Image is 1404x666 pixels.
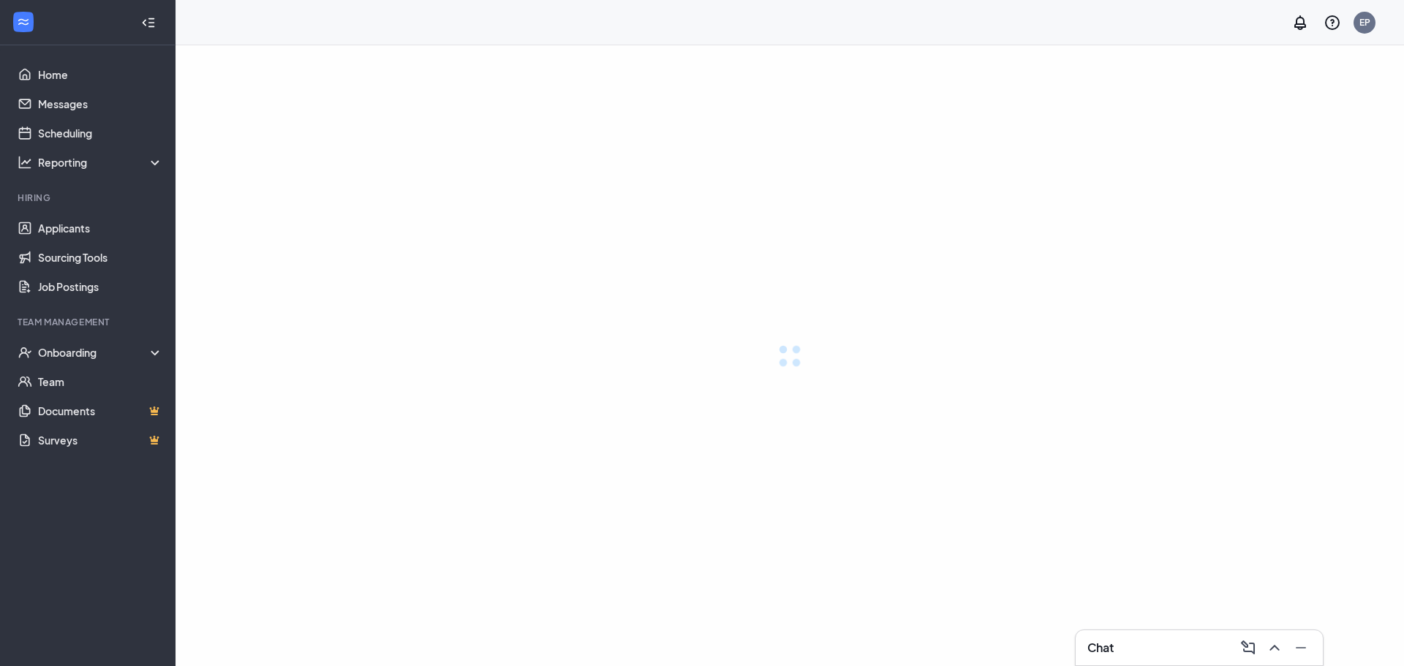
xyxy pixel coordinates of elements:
[18,155,32,170] svg: Analysis
[38,243,163,272] a: Sourcing Tools
[16,15,31,29] svg: WorkstreamLogo
[38,345,164,360] div: Onboarding
[1292,639,1310,656] svg: Minimize
[1087,640,1114,656] h3: Chat
[1239,639,1257,656] svg: ComposeMessage
[141,15,156,30] svg: Collapse
[18,345,32,360] svg: UserCheck
[1288,636,1311,659] button: Minimize
[1235,636,1258,659] button: ComposeMessage
[38,367,163,396] a: Team
[38,118,163,148] a: Scheduling
[1359,16,1370,29] div: EP
[1291,14,1309,31] svg: Notifications
[38,89,163,118] a: Messages
[1324,14,1341,31] svg: QuestionInfo
[38,155,164,170] div: Reporting
[18,316,160,328] div: Team Management
[38,213,163,243] a: Applicants
[18,192,160,204] div: Hiring
[1266,639,1283,656] svg: ChevronUp
[38,396,163,425] a: DocumentsCrown
[38,425,163,455] a: SurveysCrown
[1261,636,1285,659] button: ChevronUp
[38,272,163,301] a: Job Postings
[38,60,163,89] a: Home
